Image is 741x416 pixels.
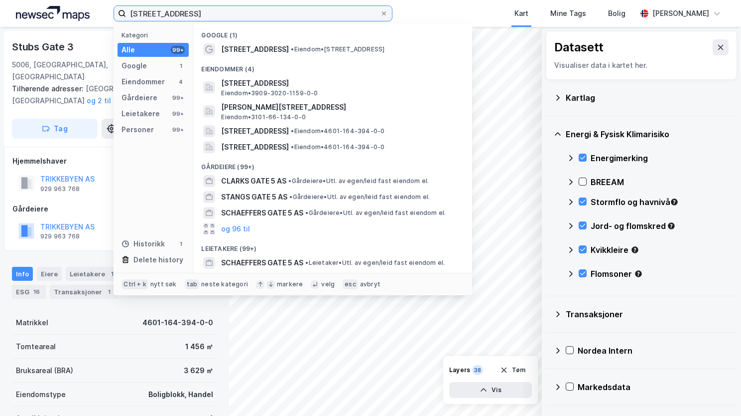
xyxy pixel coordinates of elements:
div: Transaksjoner [50,285,118,299]
div: Google (1) [193,23,472,41]
span: • [291,127,294,135]
span: CLARKS GATE 5 AS [221,175,286,187]
div: Tomteareal [16,341,56,353]
div: Ctrl + k [122,279,148,289]
span: • [291,45,294,53]
div: Tooltip anchor [630,245,639,254]
span: • [291,143,294,151]
div: Transaksjoner [566,308,729,320]
div: Info [12,267,33,281]
div: Layers [449,366,470,374]
div: Leietakere [122,108,160,120]
div: Energi & Fysisk Klimarisiko [566,128,729,140]
div: Delete history [133,254,183,266]
div: Kvikkleire [591,244,729,256]
div: 4 [177,78,185,86]
div: 99+ [171,94,185,102]
div: 99+ [171,110,185,118]
div: Hjemmelshaver [12,155,217,167]
div: Eiere [37,267,62,281]
div: Kart [514,7,528,19]
button: Tøm [494,362,532,378]
div: Jord- og flomskred [591,220,729,232]
div: tab [185,279,200,289]
div: 99+ [171,46,185,54]
div: Tooltip anchor [634,269,643,278]
div: Datasett [554,39,604,55]
span: • [305,209,308,216]
span: [PERSON_NAME][STREET_ADDRESS] [221,101,460,113]
div: Eiendomstype [16,389,66,401]
div: avbryt [360,280,380,288]
div: Nordea Intern [578,345,729,357]
div: 1 [177,240,185,248]
span: SCHAEFFERS GATE 5 AS [221,257,303,269]
span: [STREET_ADDRESS] [221,43,289,55]
div: Leietakere [66,267,121,281]
div: Google [122,60,147,72]
span: [STREET_ADDRESS] [221,77,460,89]
div: [GEOGRAPHIC_DATA], [GEOGRAPHIC_DATA] [12,83,209,107]
div: Stubs Gate 3 [12,39,76,55]
div: Bruksareal (BRA) [16,365,73,377]
div: [PERSON_NAME] [652,7,709,19]
div: 99+ [171,126,185,134]
span: Leietaker • Utl. av egen/leid fast eiendom el. [305,259,445,267]
span: SCHAEFFERS GATE 5 AS [221,207,303,219]
div: Historikk [122,238,165,250]
div: Personer [122,124,154,136]
div: Markedsdata [578,381,729,393]
span: • [288,177,291,185]
div: Gårdeiere (99+) [193,155,472,173]
div: neste kategori [201,280,248,288]
span: Eiendom • [STREET_ADDRESS] [291,45,384,53]
span: • [289,193,292,201]
div: Stormflo og havnivå [591,196,729,208]
span: STANGS GATE 5 AS [221,191,287,203]
div: Tooltip anchor [670,198,679,207]
div: 5006, [GEOGRAPHIC_DATA], [GEOGRAPHIC_DATA] [12,59,137,83]
div: markere [277,280,303,288]
div: Eiendommer [122,76,165,88]
span: [STREET_ADDRESS] [221,125,289,137]
div: Gårdeiere [122,92,157,104]
span: Tilhørende adresser: [12,84,86,93]
div: 1 [107,269,117,279]
span: Gårdeiere • Utl. av egen/leid fast eiendom el. [289,193,430,201]
div: esc [343,279,358,289]
img: logo.a4113a55bc3d86da70a041830d287a7e.svg [16,6,90,21]
span: Eiendom • 3101-66-134-0-0 [221,113,306,121]
div: Flomsoner [591,268,729,280]
div: 16 [31,287,42,297]
span: Eiendom • 4601-164-394-0-0 [291,127,384,135]
div: Boligblokk, Handel [148,389,213,401]
div: Kartlag [566,92,729,104]
div: 1 456 ㎡ [185,341,213,353]
div: Gårdeiere [12,203,217,215]
span: [STREET_ADDRESS] [221,141,289,153]
div: Alle [122,44,135,56]
span: Gårdeiere • Utl. av egen/leid fast eiendom el. [305,209,446,217]
div: 929 963 768 [40,232,80,240]
div: velg [321,280,335,288]
span: Eiendom • 4601-164-394-0-0 [291,143,384,151]
iframe: Chat Widget [691,368,741,416]
div: Tooltip anchor [667,221,676,230]
div: Eiendommer (4) [193,57,472,75]
span: Gårdeiere • Utl. av egen/leid fast eiendom el. [288,177,429,185]
div: Mine Tags [550,7,586,19]
div: Matrikkel [16,317,48,329]
span: • [305,259,308,266]
div: Visualiser data i kartet her. [554,59,729,71]
div: 3 629 ㎡ [184,365,213,377]
input: Søk på adresse, matrikkel, gårdeiere, leietakere eller personer [126,6,380,21]
div: Energimerking [591,152,729,164]
div: nytt søk [150,280,177,288]
button: og 96 til [221,223,250,235]
button: Vis [449,382,532,398]
div: 38 [472,365,483,375]
div: Kategori [122,31,189,39]
div: 929 963 768 [40,185,80,193]
div: BREEAM [591,176,729,188]
div: Bolig [608,7,625,19]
